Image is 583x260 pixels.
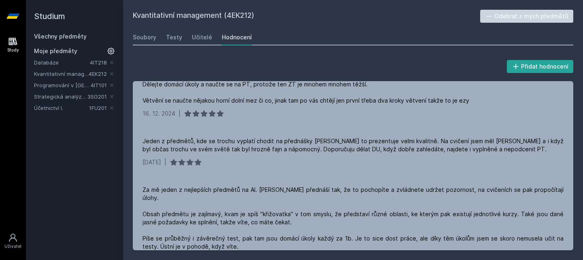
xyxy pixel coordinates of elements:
div: Jeden z předmětů, kde se trochu vyplatí chodit na přednášky [PERSON_NAME] to prezentuje velmi kva... [143,137,564,153]
div: Testy [166,33,182,41]
div: | [164,158,166,166]
a: Kvantitativní management [34,70,89,78]
div: | [179,110,181,118]
a: Hodnocení [222,29,252,45]
a: Databáze [34,58,90,67]
a: 4IT218 [90,59,107,66]
h2: Kvantitativní management (4EK212) [133,10,480,23]
a: 1FU201 [89,105,107,111]
a: Učitelé [192,29,212,45]
div: Study [7,47,19,53]
a: 4IT101 [91,82,107,88]
div: Hodnocení [222,33,252,41]
a: Strategická analýza pro informatiky a statistiky [34,92,87,101]
div: Za mě jeden z nejlepších předmětů na AI. [PERSON_NAME] přednáší tak, že to pochopíte a zvládnete ... [143,186,564,251]
button: Přidat hodnocení [507,60,574,73]
a: 3SG201 [87,93,107,100]
div: Soubory [133,33,156,41]
a: Uživatel [2,229,24,254]
div: 16. 12. 2024 [143,110,175,118]
a: Všechny předměty [34,33,87,40]
div: [DATE] [143,158,161,166]
a: Soubory [133,29,156,45]
a: Testy [166,29,182,45]
a: 4EK212 [89,71,107,77]
a: Study [2,32,24,57]
div: Uživatel [4,243,21,249]
div: Učitelé [192,33,212,41]
a: Účetnictví I. [34,104,89,112]
a: Programování v [GEOGRAPHIC_DATA] [34,81,91,89]
span: Moje předměty [34,47,77,55]
button: Odebrat z mých předmětů [480,10,574,23]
